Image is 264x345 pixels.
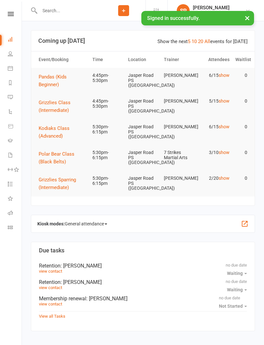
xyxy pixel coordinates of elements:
a: Roll call kiosk mode [8,206,22,221]
td: 7 Strikes Martial Arts [161,145,197,165]
td: Jasper Road PS ([GEOGRAPHIC_DATA]) [125,171,161,196]
td: 0 [232,68,250,83]
td: 0 [232,145,250,160]
a: Calendar [8,62,22,76]
a: show [219,124,230,129]
button: Grizzlies Sparring (Intermediate) [39,176,87,191]
td: Jasper Road PS ([GEOGRAPHIC_DATA]) [125,68,161,93]
a: People [8,47,22,62]
td: [PERSON_NAME] [161,94,197,109]
td: 5:30pm-6:15pm [90,145,125,165]
div: Membership renewal [39,295,247,302]
td: 5/15 [197,94,232,109]
td: 4:45pm-5:30pm [90,68,125,88]
a: All [204,39,210,44]
td: 0 [232,94,250,109]
button: Grizzlies Class (Intermediate) [39,99,87,114]
td: 2/20 [197,171,232,186]
div: Retention [39,279,247,285]
span: General attendance [65,219,107,229]
td: 5:30pm-6:15pm [90,171,125,191]
h3: Due tasks [39,247,247,254]
a: 5 [188,39,190,44]
th: Trainer [161,51,197,68]
span: Polar Bear Class (Black Belts) [39,151,74,165]
span: : [PERSON_NAME] [61,279,102,285]
a: Reports [8,76,22,91]
td: Jasper Road PS ([GEOGRAPHIC_DATA]) [125,119,161,144]
a: view contact [39,302,62,306]
td: Jasper Road PS ([GEOGRAPHIC_DATA]) [125,145,161,170]
th: Location [125,51,161,68]
span: : [PERSON_NAME] [86,295,127,302]
td: [PERSON_NAME] [161,119,197,134]
span: Pandas (Kids Beginner) [39,74,67,87]
a: show [219,98,230,104]
span: Grizzlies Class (Intermediate) [39,100,71,113]
h3: Coming up [DATE] [38,38,248,44]
div: 7 Strikes Martial Arts [193,11,234,16]
a: Product Sales [8,120,22,134]
input: Search... [38,6,102,15]
td: 5:30pm-6:15pm [90,119,125,140]
a: 10 [192,39,197,44]
button: Kodiaks Class (Advanced) [39,124,87,140]
th: Waitlist [232,51,250,68]
a: 20 [198,39,203,44]
a: view contact [39,285,62,290]
th: Time [90,51,125,68]
span: Kodiaks Class (Advanced) [39,125,70,139]
td: 3/10 [197,145,232,160]
td: 4:45pm-5:30pm [90,94,125,114]
span: Signed in successfully. [147,15,200,21]
td: 0 [232,171,250,186]
div: Show the next events for [DATE] [157,38,248,45]
button: Pandas (Kids Beginner) [39,73,87,88]
button: Polar Bear Class (Black Belts) [39,150,87,166]
button: × [241,11,253,25]
td: 6/15 [197,68,232,83]
th: Event/Booking [36,51,90,68]
td: [PERSON_NAME] [161,68,197,83]
div: SP [177,4,190,17]
a: show [219,150,230,155]
span: Grizzlies Sparring (Intermediate) [39,177,76,190]
div: [PERSON_NAME] [193,5,234,11]
span: : [PERSON_NAME] [61,263,102,269]
a: Class kiosk mode [8,221,22,235]
td: 6/15 [197,119,232,134]
td: 0 [232,119,250,134]
th: Attendees [197,51,232,68]
a: Dashboard [8,33,22,47]
div: Retention [39,263,247,269]
strong: Kiosk modes: [37,221,65,226]
td: [PERSON_NAME] [161,171,197,186]
td: Jasper Road PS ([GEOGRAPHIC_DATA]) [125,94,161,119]
a: show [219,73,230,78]
a: view contact [39,269,62,274]
a: show [219,176,230,181]
a: What's New [8,192,22,206]
a: View all Tasks [39,314,65,319]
